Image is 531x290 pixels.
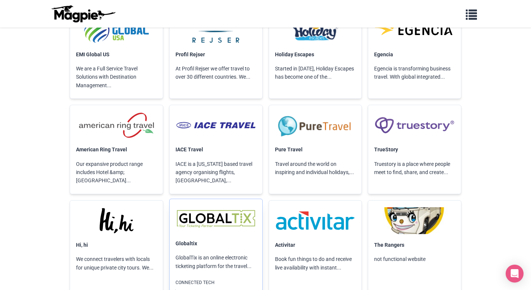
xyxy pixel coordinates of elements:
[76,242,88,248] a: Hi, hi
[374,51,393,57] a: Egencia
[170,59,262,87] p: At Profil Rejser we offer travel to over 30 different countries. We...
[374,242,404,248] a: The Rangers
[50,5,117,23] img: logo-ab69f6fb50320c5b225c76a69d11143b.png
[374,146,398,152] a: TrueStory
[76,207,157,235] img: Hi, hi logo
[176,51,205,57] a: Profil Rejser
[170,248,262,276] p: GlobalTix is an online electronic ticketing platform for the travel...
[70,59,163,95] p: We are a Full Service Travel Solutions with Destination Management...
[76,146,127,152] a: American Ring Travel
[275,242,295,248] a: Activitar
[368,154,461,183] p: Truestory is a place where people meet to find, share, and create...
[374,111,455,139] img: TrueStory logo
[176,146,203,152] a: IACE Travel
[176,16,256,44] img: Profil Rejser logo
[170,154,262,191] p: IACE is a [US_STATE] based travel agency organising flights, [GEOGRAPHIC_DATA],...
[275,146,303,152] a: Pure Travel
[76,16,157,44] img: EMI Global US logo
[275,111,356,139] img: Pure Travel logo
[70,249,163,278] p: We connect travelers with locals for unique private city tours. We...
[70,154,163,191] p: Our expansive product range includes Hotel &amp; [GEOGRAPHIC_DATA]...
[374,16,455,44] img: Egencia logo
[368,59,461,87] p: Egencia is transforming business travel. With global integrated...
[275,16,356,44] img: Holiday Escapes logo
[275,207,356,235] img: Activitar logo
[275,51,314,57] a: Holiday Escapes
[176,205,256,233] img: Globaltix logo
[269,249,362,278] p: Book fun things to do and receive live availability with instant...
[76,51,110,57] a: EMI Global US
[269,154,362,183] p: Travel around the world on inspiring and individual holidays,...
[176,240,197,246] a: Globaltix
[76,111,157,139] img: American Ring Travel logo
[170,276,262,289] p: CONNECTED TECH
[269,59,362,87] p: Started in [DATE], Holiday Escapes has become one of the...
[506,265,524,283] div: Open Intercom Messenger
[368,249,461,269] p: not functional website
[374,207,455,235] img: The Rangers logo
[176,111,256,139] img: IACE Travel logo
